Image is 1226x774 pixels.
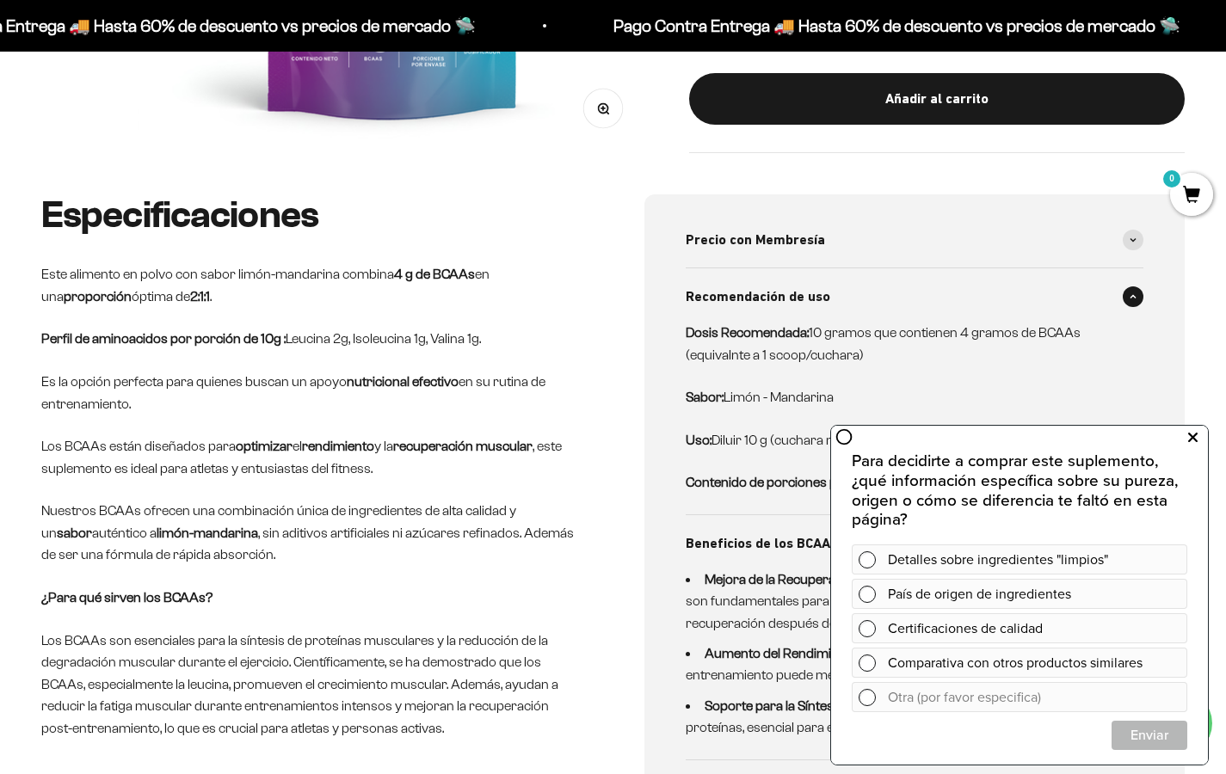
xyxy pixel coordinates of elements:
strong: Aumento del Rendimiento [705,646,858,660]
strong: Uso: [686,433,712,447]
span: Beneficios de los BCAAs [686,532,837,555]
strong: proporción [64,289,132,304]
p: Diluir 10 g (cuchara medidora) de producto en 250 ml de agua. [686,429,1124,451]
summary: Precio con Membresía [686,212,1144,268]
strong: 4 g de BCAAs [394,267,475,281]
iframe: zigpoll-iframe [831,424,1208,765]
p: Limón - Mandarina [686,386,1124,408]
p: 10 gramos que contienen 4 gramos de BCAAs (equivalnte a 1 scoop/cuchara) [686,322,1124,365]
mark: 0 [1161,169,1182,189]
strong: Mejora de la Recuperación Muscular [705,572,919,587]
strong: muscular [476,439,533,453]
strong: ¿Para qué sirven los BCAAs? [41,590,213,605]
strong: optimizar [236,439,293,453]
p: Este alimento en polvo con sabor limón-mandarina combina en una óptima de . [41,263,582,307]
strong: limón-mandarina [157,525,258,540]
li: : Los BCAAs en la proporción 2:1:1 son fundamentales para reducir la degradación muscular y acele... [686,568,1124,635]
p: 30 porciones [686,471,1124,494]
p: Los BCAAs son esenciales para la síntesis de proteínas musculares y la reducción de la degradació... [41,630,582,740]
a: 0 [1170,187,1213,206]
summary: Recomendación de uso [686,268,1144,325]
strong: recuperación [393,439,473,453]
li: : Los BCAAs promueven la síntesis de proteínas, esencial para el crecimiento y la reparación musc... [686,695,1124,739]
h2: Especificaciones [41,194,582,236]
li: : Consumir BCAAs antes o durante el entrenamiento puede mejorar la resistencia y reducir la fatig... [686,642,1124,686]
span: Recomendación de uso [686,286,830,308]
strong: sabor [57,525,92,540]
p: Nuestros BCAAs ofrecen una combinación única de ingredientes de alta calidad y un auténtico a , s... [41,500,582,566]
p: Los BCAAs están diseñados para el y la , este suplemento es ideal para atletas y entusiastas del ... [41,435,582,479]
strong: 2:1:1 [190,289,210,304]
span: Precio con Membresía [686,229,825,251]
p: Leucina 2g, Isoleucina 1g, Valina 1g. [41,328,582,350]
strong: Soporte para la Síntesis Proteica [705,698,896,713]
p: Es la opción perfecta para quienes buscan un apoyo en su rutina de entrenamiento. [41,371,582,415]
strong: Dosis Recomendada: [686,325,809,340]
strong: nutricional [347,374,410,389]
p: Pago Contra Entrega 🚚 Hasta 60% de descuento vs precios de mercado 🛸 [606,12,1173,40]
summary: Beneficios de los BCAAs [686,515,1144,572]
button: Añadir al carrito [689,73,1185,125]
strong: Perfil de aminoacidos por porción de 10g : [41,331,286,346]
strong: Sabor: [686,390,724,404]
strong: efectivo [412,374,459,389]
strong: Contenido de porciones por empaque: [686,475,911,489]
strong: rendimiento [302,439,374,453]
div: Añadir al carrito [724,88,1150,110]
